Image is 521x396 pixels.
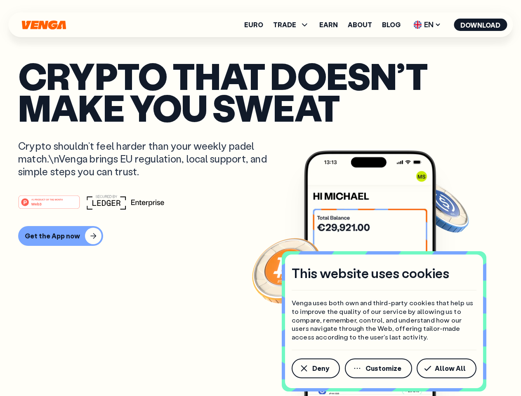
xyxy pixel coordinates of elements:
button: Get the App now [18,226,103,246]
p: Venga uses both own and third-party cookies that help us to improve the quality of our service by... [292,299,476,342]
a: Blog [382,21,401,28]
button: Download [454,19,507,31]
img: flag-uk [413,21,422,29]
span: Deny [312,365,329,372]
tspan: #1 PRODUCT OF THE MONTH [31,198,63,200]
div: Get the App now [25,232,80,240]
button: Customize [345,358,412,378]
a: About [348,21,372,28]
h4: This website uses cookies [292,264,449,282]
span: Allow All [435,365,466,372]
a: Earn [319,21,338,28]
span: TRADE [273,21,296,28]
tspan: Web3 [31,201,42,206]
svg: Home [21,20,67,30]
p: Crypto shouldn’t feel harder than your weekly padel match.\nVenga brings EU regulation, local sup... [18,139,279,178]
a: Euro [244,21,263,28]
p: Crypto that doesn’t make you sweat [18,60,503,123]
span: Customize [365,365,401,372]
a: #1 PRODUCT OF THE MONTHWeb3 [18,200,80,211]
button: Allow All [417,358,476,378]
span: TRADE [273,20,309,30]
span: EN [410,18,444,31]
img: Bitcoin [250,233,325,307]
button: Deny [292,358,340,378]
a: Get the App now [18,226,503,246]
img: USDC coin [411,177,471,237]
